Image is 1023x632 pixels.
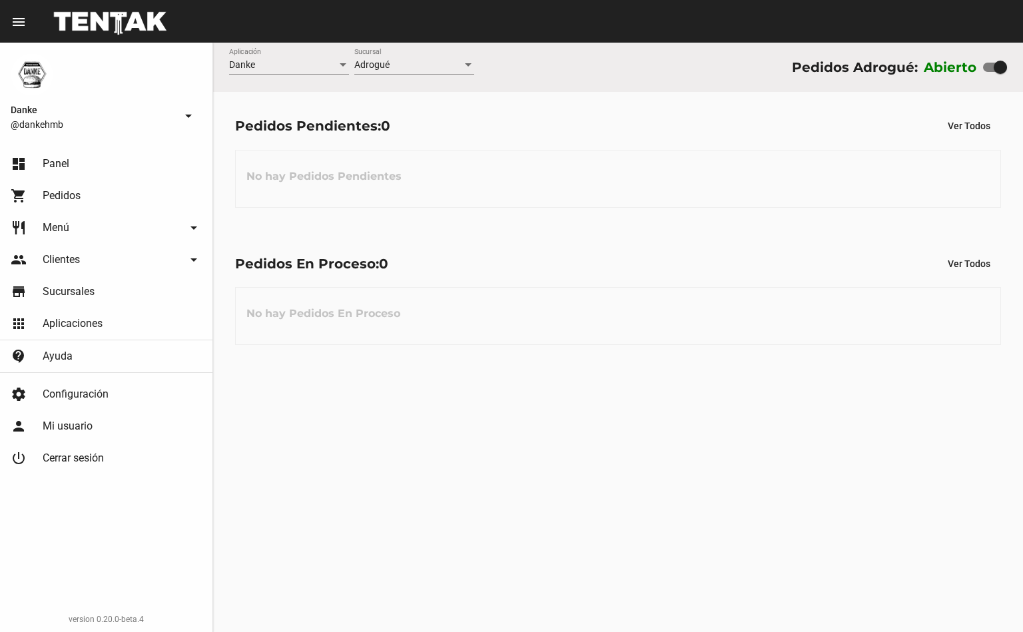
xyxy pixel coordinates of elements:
[11,316,27,332] mat-icon: apps
[354,59,390,70] span: Adrogué
[43,420,93,433] span: Mi usuario
[11,252,27,268] mat-icon: people
[937,252,1001,276] button: Ver Todos
[967,579,1010,619] iframe: chat widget
[43,221,69,234] span: Menú
[235,253,388,274] div: Pedidos En Proceso:
[235,115,390,137] div: Pedidos Pendientes:
[43,157,69,170] span: Panel
[43,452,104,465] span: Cerrar sesión
[11,450,27,466] mat-icon: power_settings_new
[11,613,202,626] div: version 0.20.0-beta.4
[948,121,990,131] span: Ver Todos
[11,220,27,236] mat-icon: restaurant
[948,258,990,269] span: Ver Todos
[236,294,411,334] h3: No hay Pedidos En Proceso
[11,14,27,30] mat-icon: menu
[11,156,27,172] mat-icon: dashboard
[43,350,73,363] span: Ayuda
[229,59,255,70] span: Danke
[43,285,95,298] span: Sucursales
[937,114,1001,138] button: Ver Todos
[186,252,202,268] mat-icon: arrow_drop_down
[11,188,27,204] mat-icon: shopping_cart
[236,157,412,196] h3: No hay Pedidos Pendientes
[11,418,27,434] mat-icon: person
[792,57,918,78] div: Pedidos Adrogué:
[11,284,27,300] mat-icon: store
[180,108,196,124] mat-icon: arrow_drop_down
[381,118,390,134] span: 0
[11,118,175,131] span: @dankehmb
[186,220,202,236] mat-icon: arrow_drop_down
[43,253,80,266] span: Clientes
[11,102,175,118] span: Danke
[11,348,27,364] mat-icon: contact_support
[379,256,388,272] span: 0
[11,386,27,402] mat-icon: settings
[43,189,81,202] span: Pedidos
[924,57,977,78] label: Abierto
[43,317,103,330] span: Aplicaciones
[43,388,109,401] span: Configuración
[11,53,53,96] img: 1d4517d0-56da-456b-81f5-6111ccf01445.png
